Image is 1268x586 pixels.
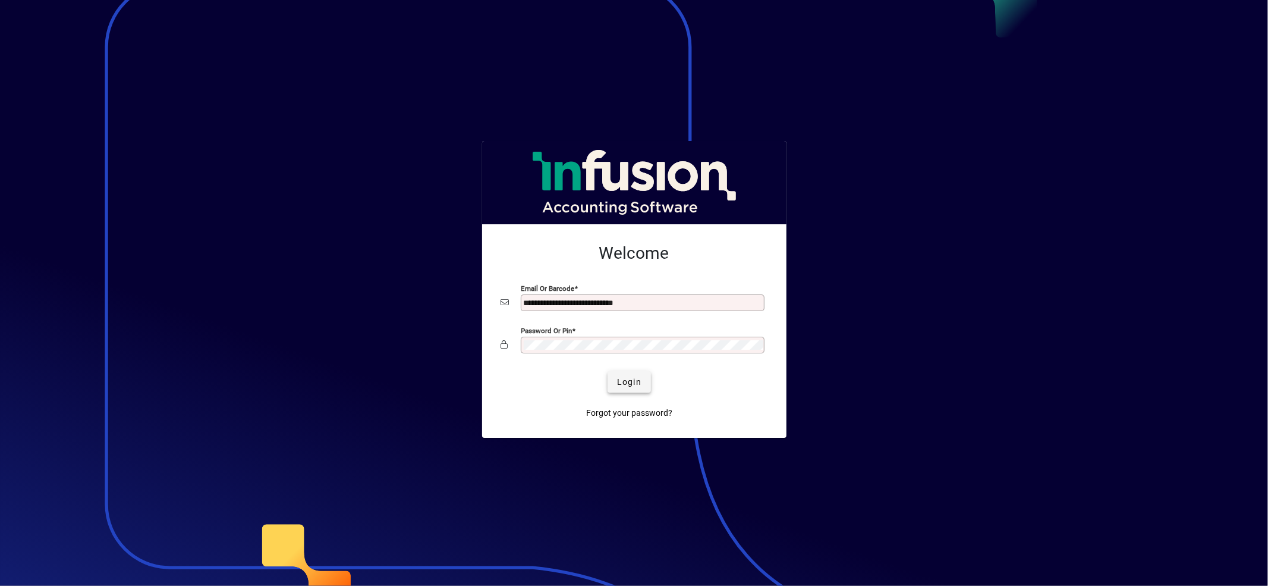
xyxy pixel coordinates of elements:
[608,371,651,393] button: Login
[521,284,575,293] mat-label: Email or Barcode
[501,243,767,264] h2: Welcome
[586,407,672,419] span: Forgot your password?
[581,402,677,424] a: Forgot your password?
[617,376,641,388] span: Login
[521,327,572,335] mat-label: Password or Pin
